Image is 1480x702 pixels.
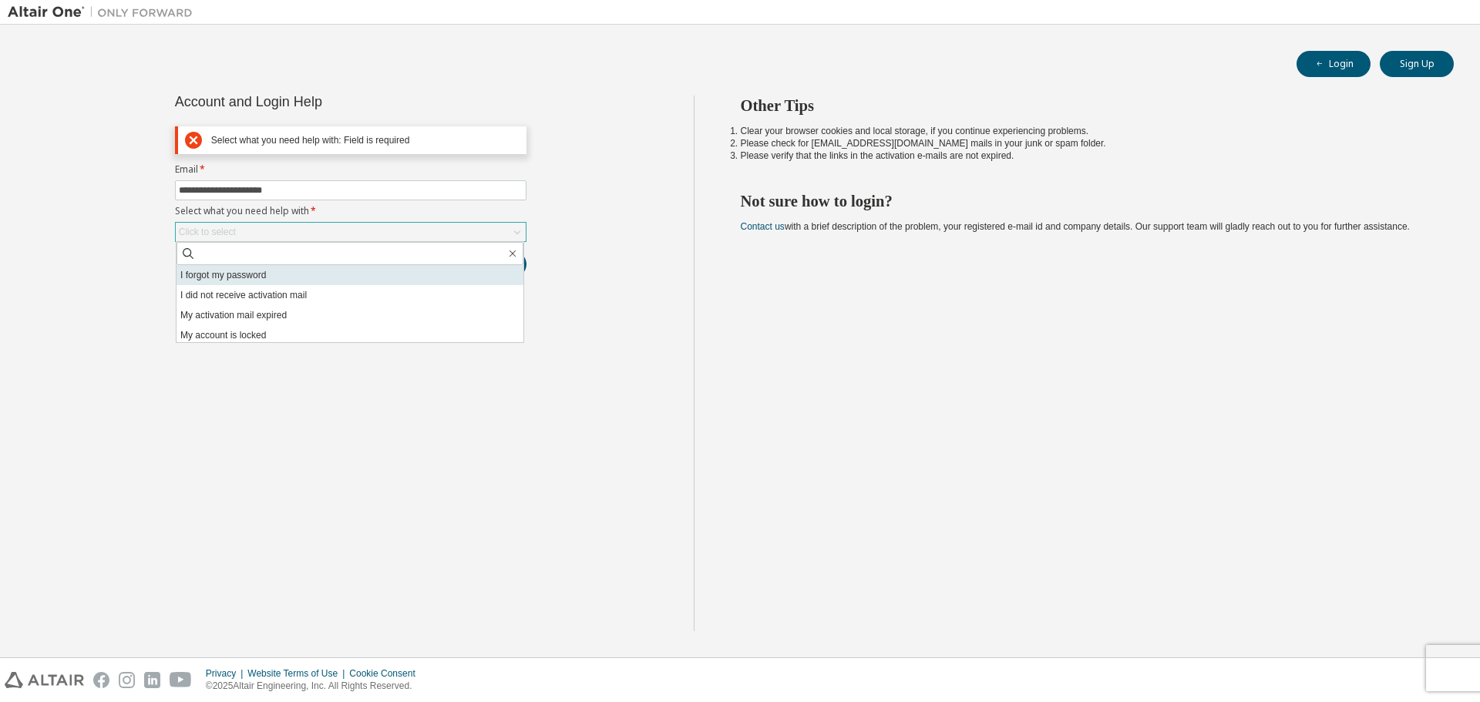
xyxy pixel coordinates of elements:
[741,221,1410,232] span: with a brief description of the problem, your registered e-mail id and company details. Our suppo...
[741,125,1427,137] li: Clear your browser cookies and local storage, if you continue experiencing problems.
[176,223,526,241] div: Click to select
[741,96,1427,116] h2: Other Tips
[349,667,424,680] div: Cookie Consent
[1380,51,1454,77] button: Sign Up
[119,672,135,688] img: instagram.svg
[206,680,425,693] p: © 2025 Altair Engineering, Inc. All Rights Reserved.
[741,221,785,232] a: Contact us
[8,5,200,20] img: Altair One
[741,149,1427,162] li: Please verify that the links in the activation e-mails are not expired.
[247,667,349,680] div: Website Terms of Use
[206,667,247,680] div: Privacy
[1297,51,1371,77] button: Login
[175,205,526,217] label: Select what you need help with
[179,226,236,238] div: Click to select
[5,672,84,688] img: altair_logo.svg
[170,672,192,688] img: youtube.svg
[144,672,160,688] img: linkedin.svg
[93,672,109,688] img: facebook.svg
[741,191,1427,211] h2: Not sure how to login?
[177,265,523,285] li: I forgot my password
[175,96,456,108] div: Account and Login Help
[211,135,520,146] div: Select what you need help with: Field is required
[741,137,1427,149] li: Please check for [EMAIL_ADDRESS][DOMAIN_NAME] mails in your junk or spam folder.
[175,163,526,176] label: Email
